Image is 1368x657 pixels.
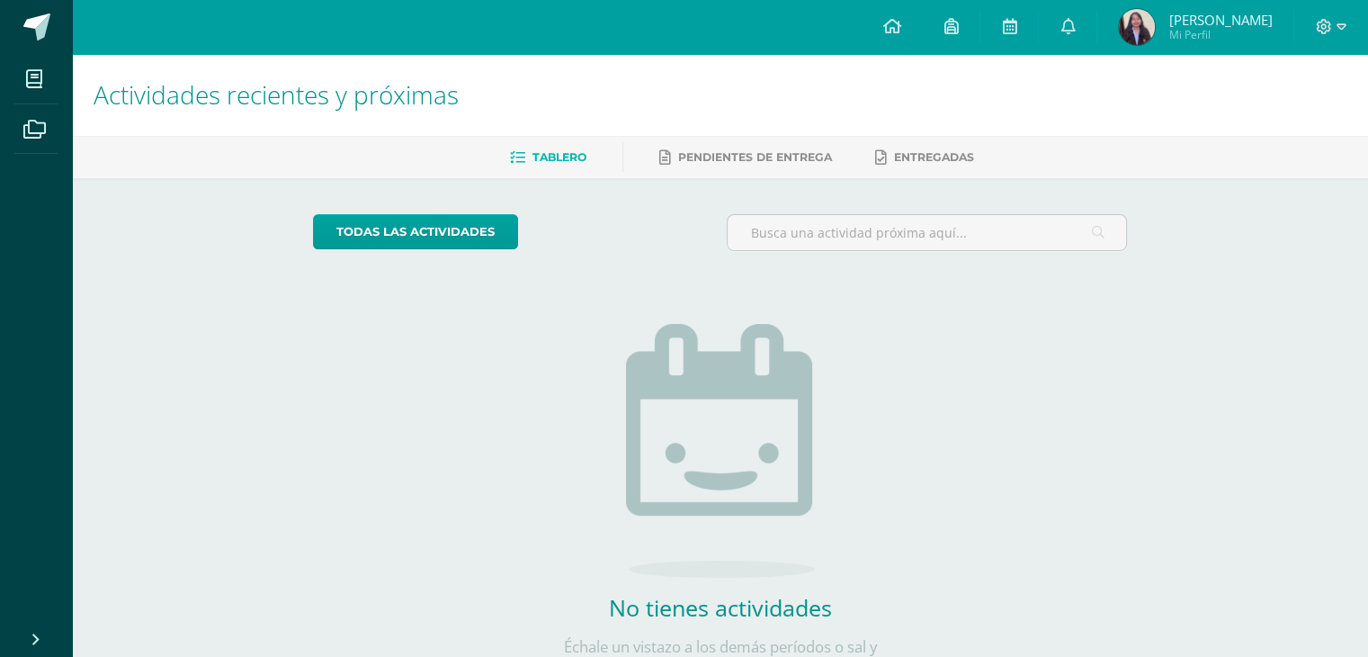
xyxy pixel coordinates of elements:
a: todas las Actividades [313,214,518,249]
span: Tablero [532,150,586,164]
img: 49c82aea28d2260deef9b89f2805555f.png [1119,9,1155,45]
h2: No tienes actividades [541,592,900,623]
span: Pendientes de entrega [678,150,832,164]
input: Busca una actividad próxima aquí... [728,215,1126,250]
img: no_activities.png [626,324,815,578]
a: Tablero [510,143,586,172]
span: Mi Perfil [1168,27,1272,42]
span: [PERSON_NAME] [1168,11,1272,29]
a: Pendientes de entrega [659,143,832,172]
span: Entregadas [894,150,974,164]
span: Actividades recientes y próximas [94,77,459,112]
a: Entregadas [875,143,974,172]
